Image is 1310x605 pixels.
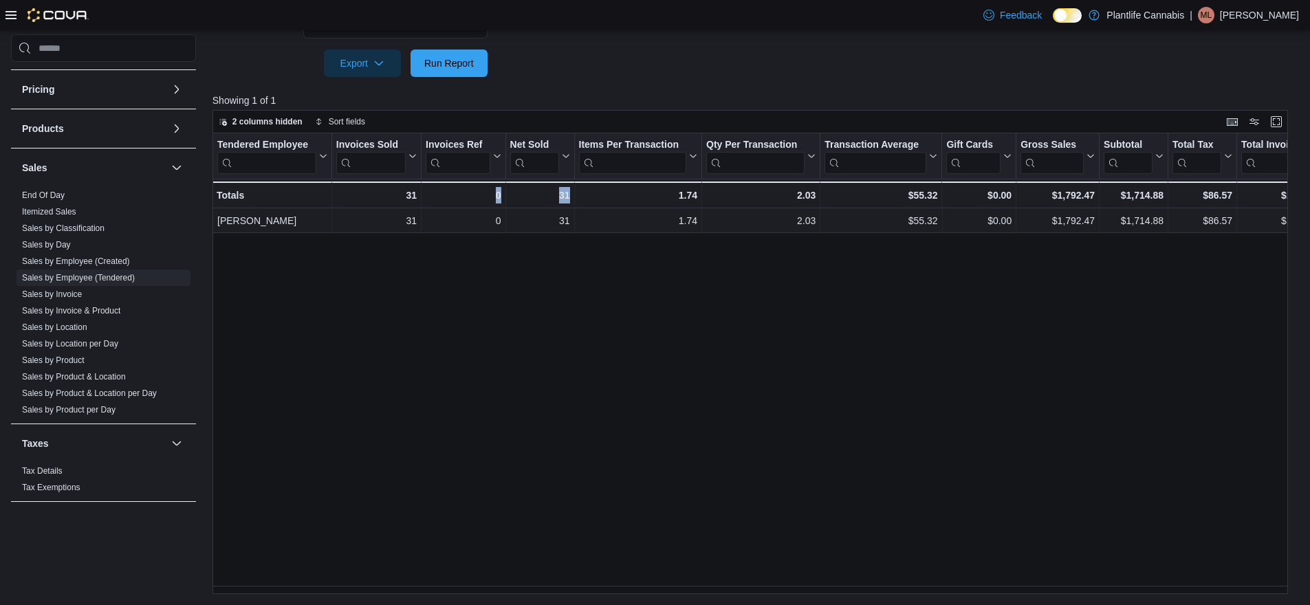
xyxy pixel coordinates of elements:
span: Sales by Location [22,322,87,333]
h3: Sales [22,161,47,175]
div: 2.03 [706,187,816,203]
button: Export [324,49,401,77]
button: Gross Sales [1020,139,1095,174]
span: Sort fields [329,116,365,127]
p: Showing 1 of 1 [212,93,1299,107]
div: Sales [11,187,196,423]
div: 31 [510,212,569,229]
span: Sales by Product per Day [22,404,116,415]
button: Subtotal [1104,139,1164,174]
a: Sales by Employee (Created) [22,256,130,266]
button: Pricing [22,82,166,96]
span: 2 columns hidden [232,116,303,127]
div: Gross Sales [1020,139,1084,152]
div: 0 [426,187,501,203]
div: Items Per Transaction [578,139,686,174]
p: [PERSON_NAME] [1220,7,1299,23]
h3: Pricing [22,82,54,96]
div: Items Per Transaction [578,139,686,152]
div: Tendered Employee [217,139,316,152]
p: | [1190,7,1192,23]
div: Taxes [11,463,196,501]
a: Sales by Product & Location per Day [22,388,157,398]
span: ML [1201,7,1212,23]
div: Total Tax [1172,139,1221,152]
a: Tax Details [22,466,63,476]
span: End Of Day [22,190,65,201]
div: 31 [510,187,569,203]
div: Invoices Ref [426,139,490,174]
button: Products [22,122,166,135]
div: Gift Card Sales [946,139,1001,174]
div: Invoices Sold [336,139,406,174]
span: Export [332,49,393,77]
button: Taxes [22,437,166,450]
div: [PERSON_NAME] [217,212,327,229]
div: 1.74 [578,187,697,203]
img: Cova [28,8,89,22]
button: Sales [168,159,185,176]
div: Subtotal [1104,139,1153,174]
a: Itemized Sales [22,207,76,217]
div: 2.03 [706,212,816,229]
div: Invoices Ref [426,139,490,152]
span: Sales by Location per Day [22,338,118,349]
button: Taxes [168,435,185,452]
div: Net Sold [510,139,558,152]
div: $1,792.47 [1020,187,1095,203]
div: 31 [336,187,417,203]
span: Sales by Invoice [22,289,82,300]
a: Sales by Product [22,355,85,365]
h3: Products [22,122,64,135]
span: Sales by Classification [22,223,105,234]
a: Sales by Product & Location [22,372,126,382]
h3: Taxes [22,437,49,450]
a: Sales by Classification [22,223,105,233]
button: Total Tax [1172,139,1232,174]
button: Items Per Transaction [578,139,697,174]
button: Qty Per Transaction [706,139,816,174]
button: Pricing [168,81,185,98]
button: Products [168,120,185,137]
span: Sales by Product & Location [22,371,126,382]
a: Feedback [978,1,1047,29]
span: Sales by Product & Location per Day [22,388,157,399]
span: Tax Exemptions [22,482,80,493]
button: Enter fullscreen [1268,113,1285,130]
button: Tendered Employee [217,139,327,174]
span: Sales by Day [22,239,71,250]
div: Invoices Sold [336,139,406,152]
button: Display options [1246,113,1263,130]
button: Invoices Sold [336,139,417,174]
a: End Of Day [22,190,65,200]
div: Tendered Employee [217,139,316,174]
div: Net Sold [510,139,558,174]
div: Totals [217,187,327,203]
div: Qty Per Transaction [706,139,805,174]
span: Tax Details [22,465,63,476]
p: Plantlife Cannabis [1106,7,1184,23]
button: Keyboard shortcuts [1224,113,1241,130]
div: $55.32 [825,212,937,229]
a: Sales by Day [22,240,71,250]
div: $86.57 [1172,212,1232,229]
span: Itemized Sales [22,206,76,217]
div: 0 [426,212,501,229]
a: Sales by Invoice & Product [22,306,120,316]
a: Tax Exemptions [22,483,80,492]
a: Sales by Product per Day [22,405,116,415]
div: Mercedes Le Breton [1198,7,1214,23]
div: 1.74 [578,212,697,229]
span: Sales by Invoice & Product [22,305,120,316]
a: Sales by Invoice [22,289,82,299]
a: Sales by Location per Day [22,339,118,349]
div: Total Tax [1172,139,1221,174]
button: Run Report [411,49,488,77]
button: Transaction Average [825,139,937,174]
button: 2 columns hidden [213,113,308,130]
div: 31 [336,212,417,229]
div: Transaction Average [825,139,926,152]
button: Gift Cards [946,139,1012,174]
span: Sales by Employee (Created) [22,256,130,267]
